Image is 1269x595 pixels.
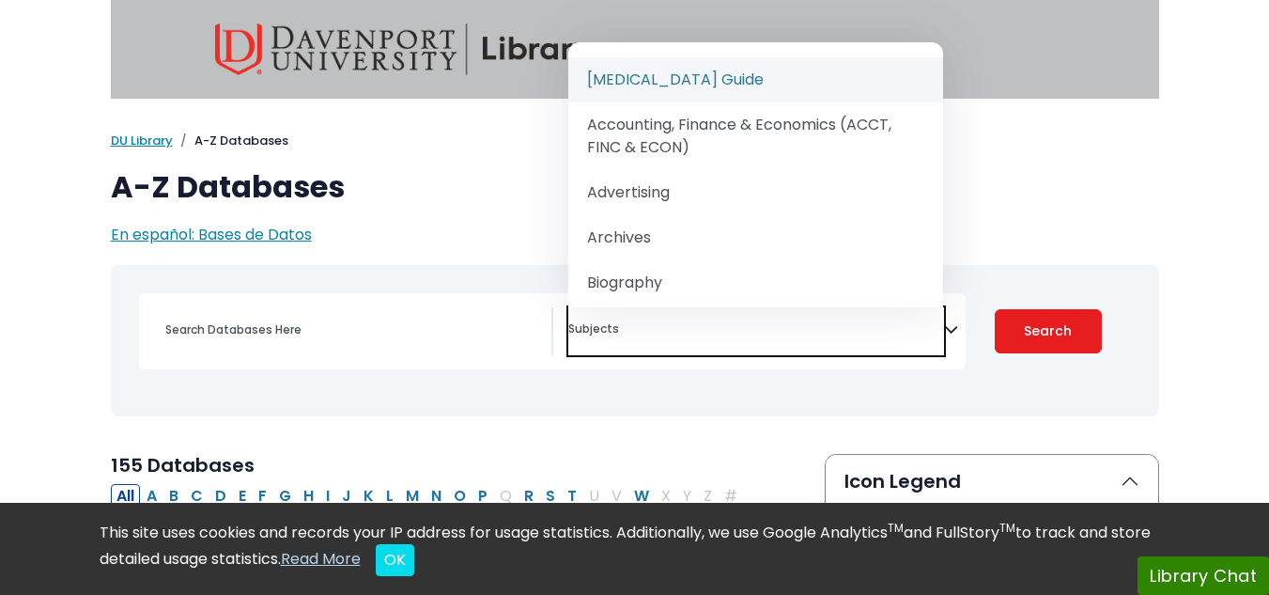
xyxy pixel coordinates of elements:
button: Filter Results P [472,484,493,509]
a: Read More [281,548,361,570]
button: Filter Results E [233,484,252,509]
button: Filter Results A [141,484,162,509]
button: Filter Results I [320,484,335,509]
button: Filter Results N [426,484,447,509]
div: Alpha-list to filter by first letter of database name [111,484,745,506]
button: Filter Results B [163,484,184,509]
button: Filter Results H [298,484,319,509]
li: Archives [568,215,944,260]
button: Filter Results M [400,484,425,509]
button: Filter Results L [380,484,399,509]
button: Filter Results R [518,484,539,509]
img: Davenport University Library [215,23,591,75]
button: Filter Results K [358,484,379,509]
div: This site uses cookies and records your IP address for usage statistics. Additionally, we use Goo... [100,522,1170,576]
a: En español: Bases de Datos [111,224,312,245]
button: Close [376,544,414,576]
sup: TM [999,520,1015,536]
span: 155 Databases [111,452,255,478]
button: Submit for Search Results [995,309,1102,353]
textarea: Search [568,323,944,338]
button: Filter Results F [253,484,272,509]
button: Filter Results D [209,484,232,509]
button: Filter Results G [273,484,297,509]
nav: breadcrumb [111,132,1159,150]
li: Accounting, Finance & Economics (ACCT, FINC & ECON) [568,102,944,170]
li: Biography [568,260,944,305]
button: Filter Results J [336,484,357,509]
li: A-Z Databases [173,132,288,150]
input: Search database by title or keyword [154,316,551,343]
button: Filter Results C [185,484,209,509]
button: Filter Results S [540,484,561,509]
button: Filter Results T [562,484,582,509]
h1: A-Z Databases [111,169,1159,205]
button: All [111,484,140,509]
li: [MEDICAL_DATA] Guide [568,57,944,102]
a: DU Library [111,132,173,149]
nav: Search filters [111,265,1159,416]
li: Advertising [568,170,944,215]
button: Icon Legend [826,455,1158,508]
sup: TM [888,520,904,536]
button: Filter Results O [448,484,472,509]
button: Library Chat [1137,556,1269,595]
button: Filter Results W [628,484,655,509]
